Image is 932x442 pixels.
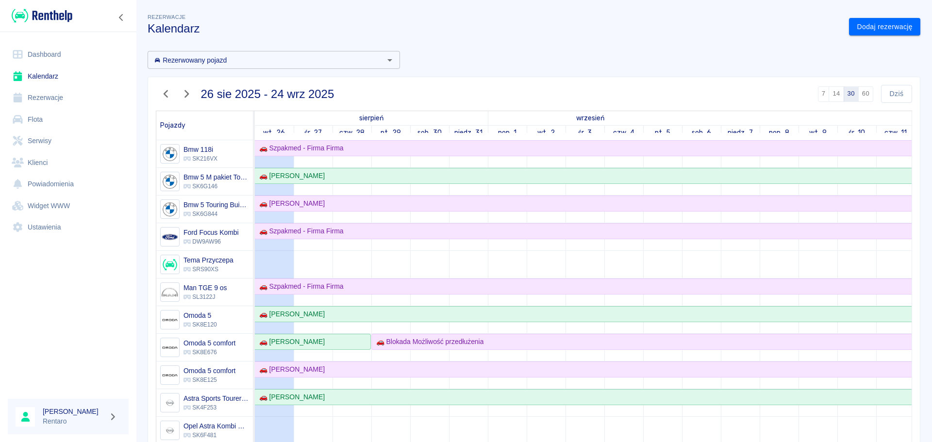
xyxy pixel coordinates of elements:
[357,111,386,125] a: 26 sierpnia 2025
[8,109,129,131] a: Flota
[183,283,227,293] h6: Man TGE 9 os
[8,152,129,174] a: Klienci
[162,257,178,273] img: Image
[8,173,129,195] a: Powiadomienia
[183,376,235,384] p: SK8E125
[162,312,178,328] img: Image
[183,200,249,210] h6: Bmw 5 Touring Buissnes
[576,126,595,140] a: 3 września 2025
[337,126,367,140] a: 28 sierpnia 2025
[183,393,249,403] h6: Astra Sports Tourer Vulcan
[829,86,844,102] button: 14 dni
[183,403,249,412] p: SK4F253
[162,284,178,300] img: Image
[183,182,249,191] p: SK6G146
[160,121,185,130] span: Pojazdy
[818,86,830,102] button: 7 dni
[858,86,873,102] button: 60 dni
[162,423,178,439] img: Image
[8,8,72,24] a: Renthelp logo
[8,65,129,87] a: Kalendarz
[8,44,129,65] a: Dashboard
[148,14,185,20] span: Rezerwacje
[849,18,920,36] a: Dodaj rezerwację
[183,421,249,431] h6: Opel Astra Kombi Kobalt
[114,11,129,24] button: Zwiń nawigację
[383,53,397,67] button: Otwórz
[378,126,403,140] a: 29 sierpnia 2025
[807,126,829,140] a: 9 września 2025
[183,210,249,218] p: SK6G844
[183,154,217,163] p: SK216VX
[148,22,841,35] h3: Kalendarz
[255,198,325,209] div: 🚗 [PERSON_NAME]
[372,337,483,347] div: 🚗 Blokada Możliwość przedłużenia
[611,126,637,140] a: 4 września 2025
[162,201,178,217] img: Image
[535,126,557,140] a: 2 września 2025
[162,367,178,383] img: Image
[162,395,178,411] img: Image
[882,126,910,140] a: 11 września 2025
[652,126,673,140] a: 5 września 2025
[150,54,381,66] input: Wyszukaj i wybierz pojazdy...
[766,126,792,140] a: 8 września 2025
[183,348,235,357] p: SK8E676
[183,293,227,301] p: SL3122J
[844,86,859,102] button: 30 dni
[255,392,325,402] div: 🚗 [PERSON_NAME]
[183,145,217,154] h6: Bmw 118i
[846,126,868,140] a: 10 września 2025
[183,431,249,440] p: SK6F481
[8,130,129,152] a: Serwisy
[183,366,235,376] h6: Omoda 5 comfort
[162,340,178,356] img: Image
[183,237,239,246] p: DW9AW96
[255,281,344,292] div: 🚗 Szpakmed - Firma Firma
[183,255,233,265] h6: Tema Przyczepa
[452,126,485,140] a: 31 sierpnia 2025
[162,146,178,162] img: Image
[302,126,325,140] a: 27 sierpnia 2025
[255,337,325,347] div: 🚗 [PERSON_NAME]
[8,87,129,109] a: Rezerwacje
[725,126,755,140] a: 7 września 2025
[689,126,714,140] a: 6 września 2025
[183,338,235,348] h6: Omoda 5 comfort
[183,311,217,320] h6: Omoda 5
[255,143,344,153] div: 🚗 Szpakmed - Firma Firma
[201,87,334,101] h3: 26 sie 2025 - 24 wrz 2025
[12,8,72,24] img: Renthelp logo
[183,228,239,237] h6: Ford Focus Kombi
[183,320,217,329] p: SK8E120
[415,126,444,140] a: 30 sierpnia 2025
[162,174,178,190] img: Image
[881,85,912,103] button: Dziś
[8,195,129,217] a: Widget WWW
[255,364,325,375] div: 🚗 [PERSON_NAME]
[255,309,325,319] div: 🚗 [PERSON_NAME]
[261,126,287,140] a: 26 sierpnia 2025
[183,172,249,182] h6: Bmw 5 M pakiet Touring
[43,407,105,416] h6: [PERSON_NAME]
[496,126,519,140] a: 1 września 2025
[43,416,105,426] p: Rentaro
[255,171,325,181] div: 🚗 [PERSON_NAME]
[255,226,344,236] div: 🚗 Szpakmed - Firma Firma
[162,229,178,245] img: Image
[183,265,233,274] p: SRS90XS
[8,216,129,238] a: Ustawienia
[574,111,607,125] a: 1 września 2025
